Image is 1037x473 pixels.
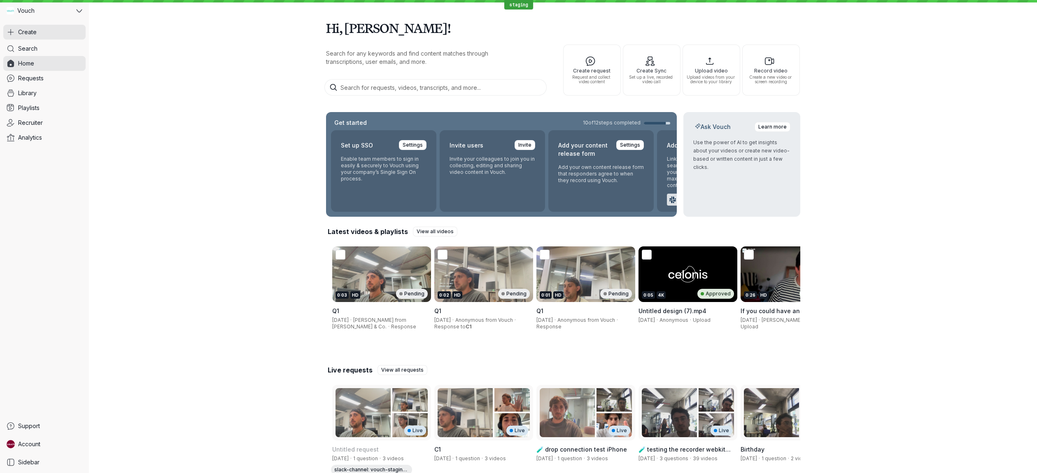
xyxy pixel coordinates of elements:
a: Search [3,41,86,56]
span: · [655,455,659,462]
a: Requests [3,71,86,86]
span: Upload [693,317,711,323]
span: · [553,317,557,323]
span: 🧪 drop connection test iPhone [536,446,627,453]
input: Search for requests, videos, transcripts, and more... [324,79,547,96]
h2: Add your content release form [558,140,611,159]
span: 3 questions [659,455,688,461]
div: Pending [600,289,632,299]
div: Pending [396,289,428,299]
span: Requests [18,74,44,82]
a: Sidebar [3,455,86,470]
span: 1 question [557,455,582,461]
span: 1 question [353,455,378,461]
h2: Invite users [450,140,483,151]
a: Stephane avatarAccount [3,437,86,452]
span: Created by Jay Almaraz [639,455,655,461]
span: Anonymous from Vouch [557,317,615,323]
span: Upload videos from your device to your library [686,75,736,84]
button: Create [3,25,86,40]
h2: Live requests [328,365,373,375]
h2: Set up SSO [341,140,373,151]
span: Playlists [18,104,40,112]
span: Create Sync [627,68,677,73]
span: · [553,455,557,462]
span: [DATE] [741,317,757,323]
a: Support [3,419,86,433]
span: · [688,455,693,462]
div: 0:02 [438,291,451,299]
a: View all videos [413,227,457,236]
div: 0:03 [336,291,349,299]
span: Request and collect video content [567,75,617,84]
span: · [378,455,382,462]
span: Response to [434,323,472,330]
h2: Get started [333,119,368,127]
h2: Add integrations [667,140,715,151]
p: Link your preferred apps to seamlessly incorporate Vouch into your current workflows and maximize... [667,156,753,189]
a: Analytics [3,130,86,145]
div: HD [553,291,563,299]
a: View all requests [378,365,427,375]
a: Library [3,86,86,101]
span: 39 videos [693,455,718,461]
div: Approved [697,289,734,299]
p: Use the power of AI to get insights about your videos or create new video-based or written conten... [693,138,790,171]
span: Anonymous [659,317,688,323]
button: Vouch avatarVouch [3,3,86,18]
span: Response [391,323,416,330]
a: 10of12steps completed [583,119,670,126]
span: Created by Gary Zurnamer [434,455,451,461]
h3: 🧪 testing the recorder webkit blob array buffer ting [639,445,737,454]
span: C1 [466,323,472,330]
span: Response [536,323,562,330]
span: Upload [741,323,758,330]
a: Home [3,56,86,71]
span: 🧪 testing the recorder webkit blob array buffer ting [639,446,731,461]
span: Settings [403,141,423,149]
span: Birthday [741,446,764,453]
span: View all videos [417,227,454,236]
button: Create requestRequest and collect video content [563,44,621,96]
h2: Latest videos & playlists [328,227,408,236]
span: 1 question [762,455,786,461]
a: Playlists [3,101,86,115]
span: · [387,323,391,330]
span: 1 question [455,455,480,461]
button: Record videoCreate a new video or screen recording [742,44,800,96]
span: 2 videos [791,455,812,461]
span: · [513,317,517,323]
span: Sidebar [18,458,40,466]
span: Recruiter [18,119,43,127]
div: 4K [657,291,666,299]
h2: Ask Vouch [693,123,732,131]
span: Learn more [758,123,787,131]
span: Library [18,89,37,97]
span: · [451,317,455,323]
div: HD [452,291,462,299]
span: · [655,317,659,323]
h1: Hi, [PERSON_NAME]! [326,16,800,40]
span: C1 [434,446,441,453]
span: View all requests [381,366,424,374]
button: Create SyncSet up a live, recorded video call [623,44,680,96]
span: · [688,317,693,323]
span: Set up a live, recorded video call [627,75,677,84]
span: 3 videos [485,455,506,461]
span: Q1 [332,307,339,314]
span: Vouch [17,7,35,15]
span: 3 videos [587,455,608,461]
span: [DATE] [332,317,349,323]
span: Search [18,44,37,53]
div: 0:01 [540,291,552,299]
a: Settings [616,140,644,150]
span: Created by Jay Almaraz [536,455,553,461]
span: · [349,455,353,462]
a: Invite [515,140,535,150]
span: Invite [518,141,531,149]
span: [DATE] [639,317,655,323]
span: · [451,455,455,462]
div: Vouch [3,3,75,18]
span: Settings [620,141,640,149]
a: Recruiter [3,115,86,130]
